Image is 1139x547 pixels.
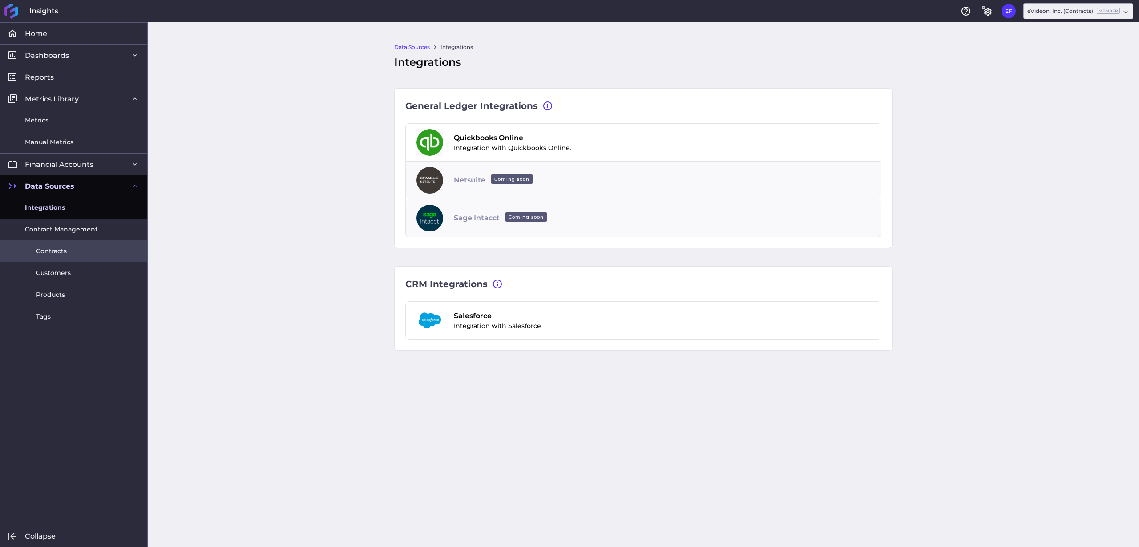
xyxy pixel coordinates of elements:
[36,268,71,278] span: Customers
[394,43,430,51] a: Data Sources
[959,4,973,18] button: Help
[454,311,541,331] div: Integration with Salesforce
[1023,3,1133,19] div: Dropdown select
[454,133,571,143] span: Quickbooks Online
[1097,8,1120,14] ins: Member
[491,174,533,184] ins: Coming soon
[25,182,74,191] span: Data Sources
[1027,7,1120,15] div: eVideon, Inc. (Contracts)
[454,213,551,223] span: Sage Intacct
[25,94,79,104] span: Metrics Library
[980,4,994,18] button: General Settings
[505,212,547,222] ins: Coming soon
[25,225,98,234] span: Contract Management
[454,311,541,321] span: Salesforce
[25,160,93,169] span: Financial Accounts
[25,531,56,541] span: Collapse
[25,203,65,212] span: Integrations
[36,312,51,321] span: Tags
[36,290,65,300] span: Products
[25,51,69,60] span: Dashboards
[25,29,47,38] span: Home
[405,277,881,291] div: CRM Integrations
[394,54,893,70] div: Integrations
[25,138,73,147] span: Manual Metrics
[440,43,473,51] a: Integrations
[25,73,54,82] span: Reports
[454,133,571,153] div: Integration with Quickbooks Online.
[454,175,537,186] span: Netsuite
[405,99,881,113] div: General Ledger Integrations
[36,247,67,256] span: Contracts
[25,116,48,125] span: Metrics
[1002,4,1016,18] button: User Menu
